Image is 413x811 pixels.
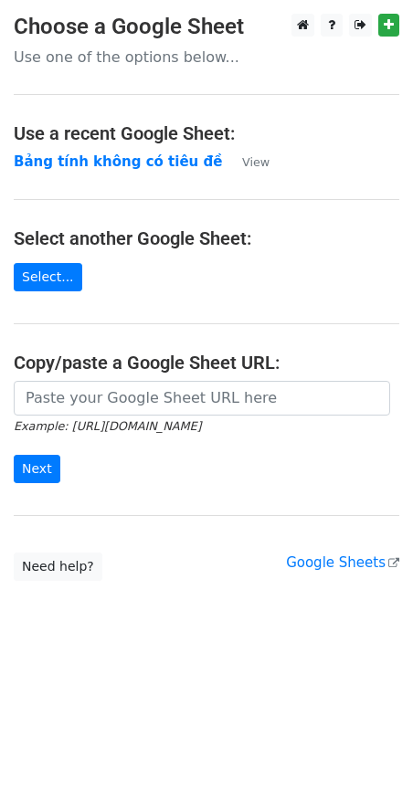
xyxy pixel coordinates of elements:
h3: Choose a Google Sheet [14,14,399,40]
h4: Copy/paste a Google Sheet URL: [14,352,399,374]
small: View [242,155,270,169]
a: Select... [14,263,82,291]
input: Next [14,455,60,483]
a: Google Sheets [286,554,399,571]
small: Example: [URL][DOMAIN_NAME] [14,419,201,433]
h4: Use a recent Google Sheet: [14,122,399,144]
p: Use one of the options below... [14,47,399,67]
a: Need help? [14,553,102,581]
a: Bảng tính không có tiêu đề [14,153,222,170]
input: Paste your Google Sheet URL here [14,381,390,416]
a: View [224,153,270,170]
h4: Select another Google Sheet: [14,227,399,249]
